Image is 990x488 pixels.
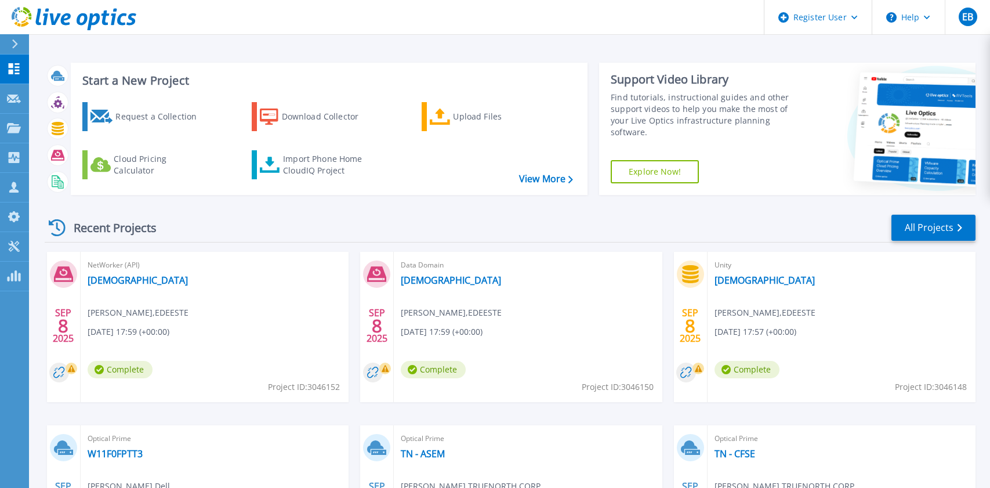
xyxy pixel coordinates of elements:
[715,274,815,286] a: [DEMOGRAPHIC_DATA]
[715,432,969,445] span: Optical Prime
[88,306,188,319] span: [PERSON_NAME] , EDEESTE
[401,361,466,378] span: Complete
[268,381,340,393] span: Project ID: 3046152
[58,321,68,331] span: 8
[895,381,967,393] span: Project ID: 3046148
[679,305,701,347] div: SEP 2025
[401,326,483,338] span: [DATE] 17:59 (+00:00)
[115,105,208,128] div: Request a Collection
[715,361,779,378] span: Complete
[252,102,381,131] a: Download Collector
[88,259,342,272] span: NetWorker (API)
[611,92,801,138] div: Find tutorials, instructional guides and other support videos to help you make the most of your L...
[611,160,699,183] a: Explore Now!
[422,102,551,131] a: Upload Files
[715,448,755,460] a: TN - CFSE
[283,153,373,176] div: Import Phone Home CloudIQ Project
[52,305,74,347] div: SEP 2025
[519,173,573,185] a: View More
[685,321,695,331] span: 8
[401,274,501,286] a: [DEMOGRAPHIC_DATA]
[88,361,153,378] span: Complete
[372,321,382,331] span: 8
[401,448,445,460] a: TN - ASEM
[366,305,388,347] div: SEP 2025
[401,432,655,445] span: Optical Prime
[891,215,976,241] a: All Projects
[88,326,169,338] span: [DATE] 17:59 (+00:00)
[453,105,546,128] div: Upload Files
[282,105,375,128] div: Download Collector
[715,306,815,319] span: [PERSON_NAME] , EDEESTE
[82,102,212,131] a: Request a Collection
[582,381,654,393] span: Project ID: 3046150
[88,274,188,286] a: [DEMOGRAPHIC_DATA]
[715,326,796,338] span: [DATE] 17:57 (+00:00)
[82,74,572,87] h3: Start a New Project
[45,214,172,242] div: Recent Projects
[962,12,973,21] span: EB
[88,448,143,460] a: W11F0FPTT3
[82,150,212,179] a: Cloud Pricing Calculator
[611,72,801,87] div: Support Video Library
[114,153,206,176] div: Cloud Pricing Calculator
[401,259,655,272] span: Data Domain
[401,306,502,319] span: [PERSON_NAME] , EDEESTE
[88,432,342,445] span: Optical Prime
[715,259,969,272] span: Unity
